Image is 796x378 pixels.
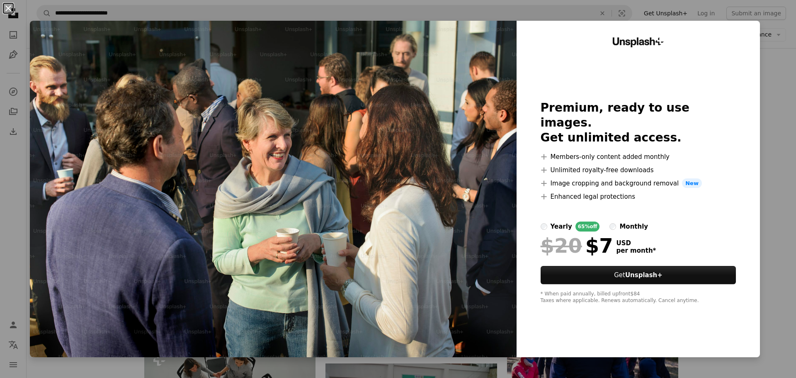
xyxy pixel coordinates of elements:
[541,178,736,188] li: Image cropping and background removal
[541,235,613,256] div: $7
[609,223,616,230] input: monthly
[616,239,656,247] span: USD
[619,222,648,232] div: monthly
[625,271,663,279] strong: Unsplash+
[541,165,736,175] li: Unlimited royalty-free downloads
[575,222,600,232] div: 65% off
[551,222,572,232] div: yearly
[541,235,582,256] span: $20
[541,291,736,304] div: * When paid annually, billed upfront $84 Taxes where applicable. Renews automatically. Cancel any...
[541,192,736,202] li: Enhanced legal protections
[541,266,736,284] button: GetUnsplash+
[682,178,702,188] span: New
[541,223,547,230] input: yearly65%off
[541,100,736,145] h2: Premium, ready to use images. Get unlimited access.
[616,247,656,254] span: per month *
[541,152,736,162] li: Members-only content added monthly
